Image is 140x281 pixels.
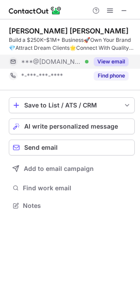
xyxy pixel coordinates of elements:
div: [PERSON_NAME] [PERSON_NAME] [9,26,129,35]
img: ContactOut v5.3.10 [9,5,62,16]
button: Send email [9,140,135,155]
button: Find work email [9,182,135,194]
button: Reveal Button [94,71,129,80]
span: AI write personalized message [24,123,118,130]
div: Save to List / ATS / CRM [24,102,119,109]
button: save-profile-one-click [9,97,135,113]
span: Send email [24,144,58,151]
button: Reveal Button [94,57,129,66]
span: Notes [23,202,131,210]
span: ***@[DOMAIN_NAME] [21,58,82,66]
button: Notes [9,200,135,212]
div: Build a $250K–$1M+ Business🚀Own Your Brand💎Attract Dream Clients🌟Connect With Quality Leads🤝Host ... [9,36,135,52]
span: Add to email campaign [24,165,94,172]
button: AI write personalized message [9,118,135,134]
button: Add to email campaign [9,161,135,177]
span: Find work email [23,184,131,192]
